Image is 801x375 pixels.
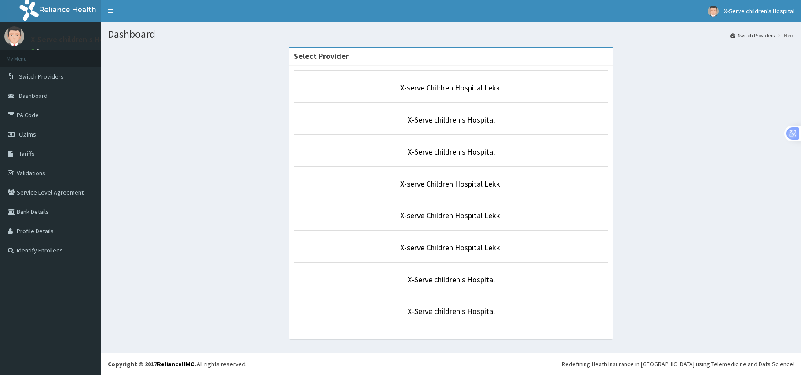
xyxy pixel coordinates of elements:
[408,274,495,285] a: X-Serve children's Hospital
[19,72,64,80] span: Switch Providers
[19,130,36,138] span: Claims
[108,360,197,368] strong: Copyright © 2017 .
[4,26,24,46] img: User Image
[400,210,502,220] a: X-serve Children Hospital Lekki
[400,242,502,252] a: X-serve Children Hospital Lekki
[562,360,794,368] div: Redefining Heath Insurance in [GEOGRAPHIC_DATA] using Telemedicine and Data Science!
[108,29,794,40] h1: Dashboard
[408,306,495,316] a: X-Serve children's Hospital
[31,36,124,43] p: X-Serve children's Hospital
[408,147,495,157] a: X-Serve children's Hospital
[400,83,502,93] a: X-serve Children Hospital Lekki
[101,353,801,375] footer: All rights reserved.
[157,360,195,368] a: RelianceHMO
[730,32,775,39] a: Switch Providers
[400,179,502,189] a: X-serve Children Hospital Lekki
[294,51,349,61] strong: Select Provider
[408,115,495,125] a: X-Serve children's Hospital
[31,48,52,54] a: Online
[724,7,794,15] span: X-Serve children's Hospital
[19,150,35,158] span: Tariffs
[708,6,719,17] img: User Image
[775,32,794,39] li: Here
[19,92,48,100] span: Dashboard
